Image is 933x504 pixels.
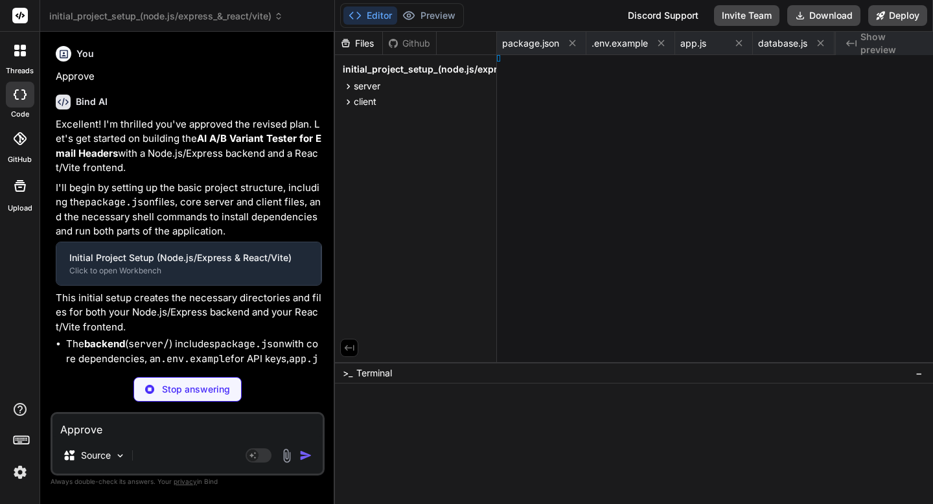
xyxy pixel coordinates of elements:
button: Editor [343,6,397,25]
strong: AI A/B Variant Tester for Email Headers [56,132,321,159]
label: GitHub [8,154,32,165]
label: threads [6,65,34,76]
img: icon [299,449,312,462]
code: package.json [214,338,284,350]
h6: Bind AI [76,95,108,108]
span: Terminal [356,367,392,380]
span: privacy [174,477,197,485]
span: initial_project_setup_(node.js/express_&_react/vite) [343,63,573,76]
div: Click to open Workbench [69,266,308,276]
p: Always double-check its answers. Your in Bind [51,475,325,488]
code: package.json [85,196,155,209]
code: .env.example [161,352,231,365]
span: − [916,367,923,380]
div: Files [335,37,382,50]
button: Download [787,5,860,26]
span: app.js [680,37,706,50]
button: Initial Project Setup (Node.js/Express & React/Vite)Click to open Workbench [56,242,321,285]
img: Pick Models [115,450,126,461]
code: server/ [128,338,169,350]
label: Upload [8,203,32,214]
span: client [354,95,376,108]
p: I'll begin by setting up the basic project structure, including the files, core server and client... [56,181,322,239]
div: Github [383,37,436,50]
p: Excellent! I'm thrilled you've approved the revised plan. Let's get started on building the with ... [56,117,322,176]
p: Stop answering [162,383,230,396]
button: − [913,363,925,384]
img: attachment [279,448,294,463]
button: Preview [397,6,461,25]
h6: You [76,47,94,60]
span: >_ [343,367,352,380]
p: This initial setup creates the necessary directories and files for both your Node.js/Express back... [56,291,322,335]
span: database.js [758,37,807,50]
strong: backend [84,338,125,350]
span: server [354,80,380,93]
code: app.js [66,352,318,380]
span: .env.example [592,37,648,50]
label: code [11,109,29,120]
span: package.json [502,37,559,50]
button: Deploy [868,5,927,26]
span: initial_project_setup_(node.js/express_&_react/vite) [49,10,283,23]
div: Initial Project Setup (Node.js/Express & React/Vite) [69,251,308,264]
button: Invite Team [714,5,779,26]
p: Source [81,449,111,462]
div: Discord Support [620,5,706,26]
p: Approve [56,69,322,84]
span: Show preview [860,30,923,56]
li: The ( ) includes with core dependencies, an for API keys, for the Express [66,337,322,381]
img: settings [9,461,31,483]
